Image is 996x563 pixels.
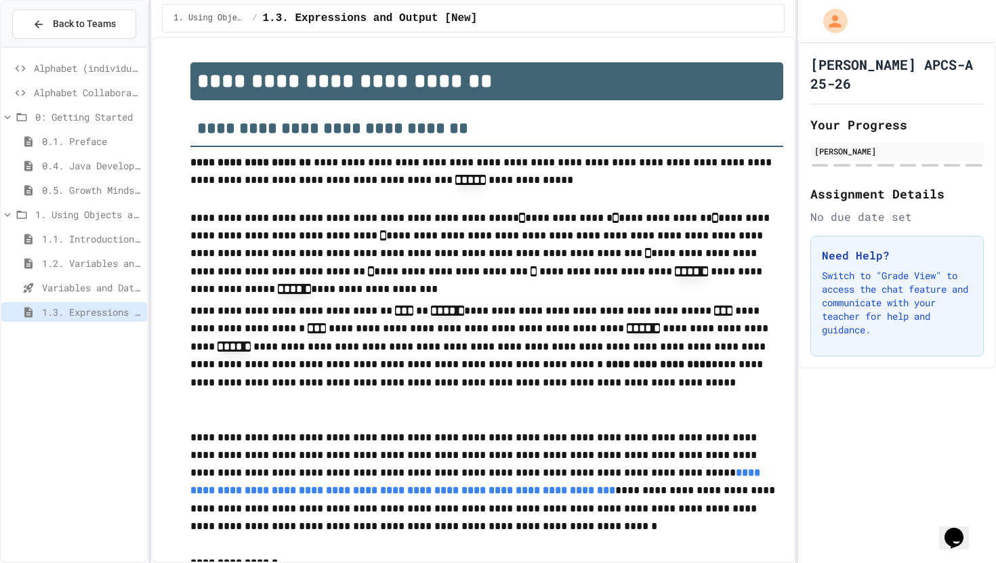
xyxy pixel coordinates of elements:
div: No due date set [810,209,984,225]
h2: Your Progress [810,115,984,134]
span: 1.3. Expressions and Output [New] [42,305,142,319]
span: 1. Using Objects and Methods [173,13,247,24]
p: Switch to "Grade View" to access the chat feature and communicate with your teacher for help and ... [822,269,972,337]
span: Alphabet Collaborative Lab [34,85,142,100]
button: Back to Teams [12,9,136,39]
span: 0.1. Preface [42,134,142,148]
h2: Assignment Details [810,184,984,203]
span: 0.5. Growth Mindset and Pair Programming [42,183,142,197]
span: 1.2. Variables and Data Types [42,256,142,270]
iframe: chat widget [939,509,982,549]
span: 1.3. Expressions and Output [New] [262,10,477,26]
div: My Account [809,5,851,37]
h3: Need Help? [822,247,972,264]
span: 0: Getting Started [35,110,142,124]
span: Alphabet (individual sandbox) [34,61,142,75]
span: 0.4. Java Development Environments [42,159,142,173]
span: 1.1. Introduction to Algorithms, Programming, and Compilers [42,232,142,246]
span: / [252,13,257,24]
div: [PERSON_NAME] [814,145,980,157]
h1: [PERSON_NAME] APCS-A 25-26 [810,55,984,93]
span: 1. Using Objects and Methods [35,207,142,222]
span: Variables and Data Types - Quiz [42,280,142,295]
span: Back to Teams [53,17,116,31]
